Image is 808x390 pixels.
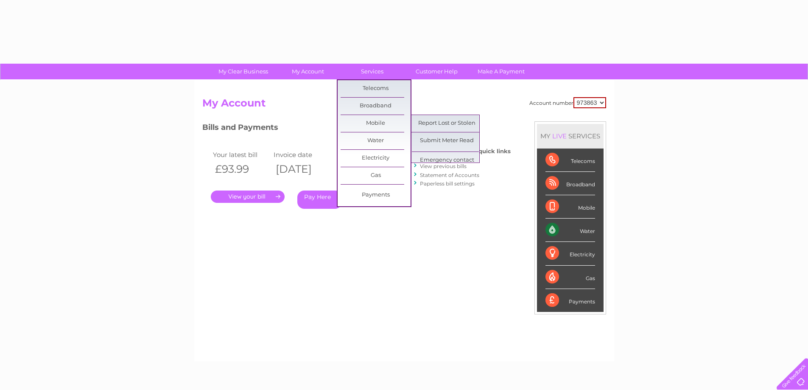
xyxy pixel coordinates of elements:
a: Make A Payment [466,64,536,79]
div: Water [545,219,595,242]
a: My Clear Business [208,64,278,79]
div: Payments [545,289,595,312]
a: Gas [341,167,411,184]
a: View previous bills [420,163,467,169]
td: Your latest bill [211,149,272,160]
h2: My Account [202,97,606,113]
a: Paperless bill settings [420,180,475,187]
a: Customer Help [402,64,472,79]
a: Telecoms [341,80,411,97]
a: Mobile [341,115,411,132]
div: Mobile [545,195,595,219]
a: Electricity [341,150,411,167]
a: Services [337,64,407,79]
a: Pay Here [297,191,342,209]
a: My Account [273,64,343,79]
a: Statement of Accounts [420,172,479,178]
a: Water [341,132,411,149]
div: LIVE [551,132,568,140]
h3: Bills and Payments [202,121,511,136]
div: Electricity [545,242,595,265]
a: Broadband [341,98,411,115]
div: MY SERVICES [537,124,604,148]
a: . [211,191,285,203]
a: Submit Meter Read [412,132,482,149]
a: Payments [341,187,411,204]
a: Report Lost or Stolen [412,115,482,132]
div: Broadband [545,172,595,195]
td: Invoice date [271,149,333,160]
th: [DATE] [271,160,333,178]
div: Gas [545,266,595,289]
div: Account number [529,97,606,108]
div: Telecoms [545,149,595,172]
th: £93.99 [211,160,272,178]
a: Emergency contact details [412,152,482,169]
